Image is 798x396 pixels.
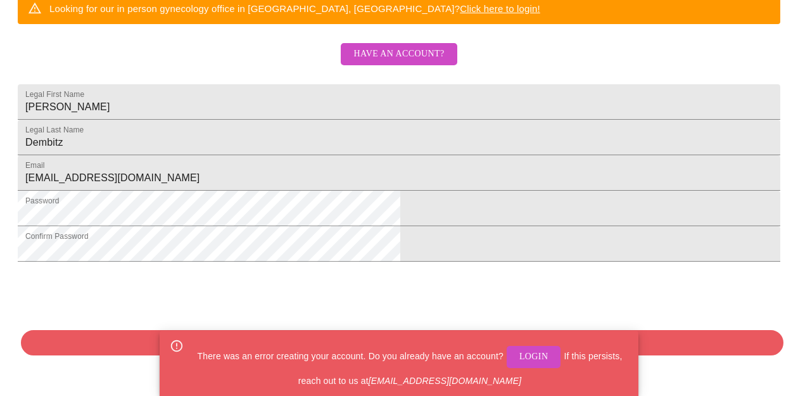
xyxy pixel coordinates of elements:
[353,46,444,62] span: Have an account?
[503,351,564,361] a: Login
[460,3,540,14] a: Click here to login!
[338,57,460,68] a: Have an account?
[191,335,628,392] div: There was an error creating your account. Do you already have an account? If this persists, reach...
[519,349,548,365] span: Login
[341,43,457,65] button: Have an account?
[18,268,210,317] iframe: reCAPTCHA
[507,346,561,368] button: Login
[369,376,521,386] em: [EMAIL_ADDRESS][DOMAIN_NAME]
